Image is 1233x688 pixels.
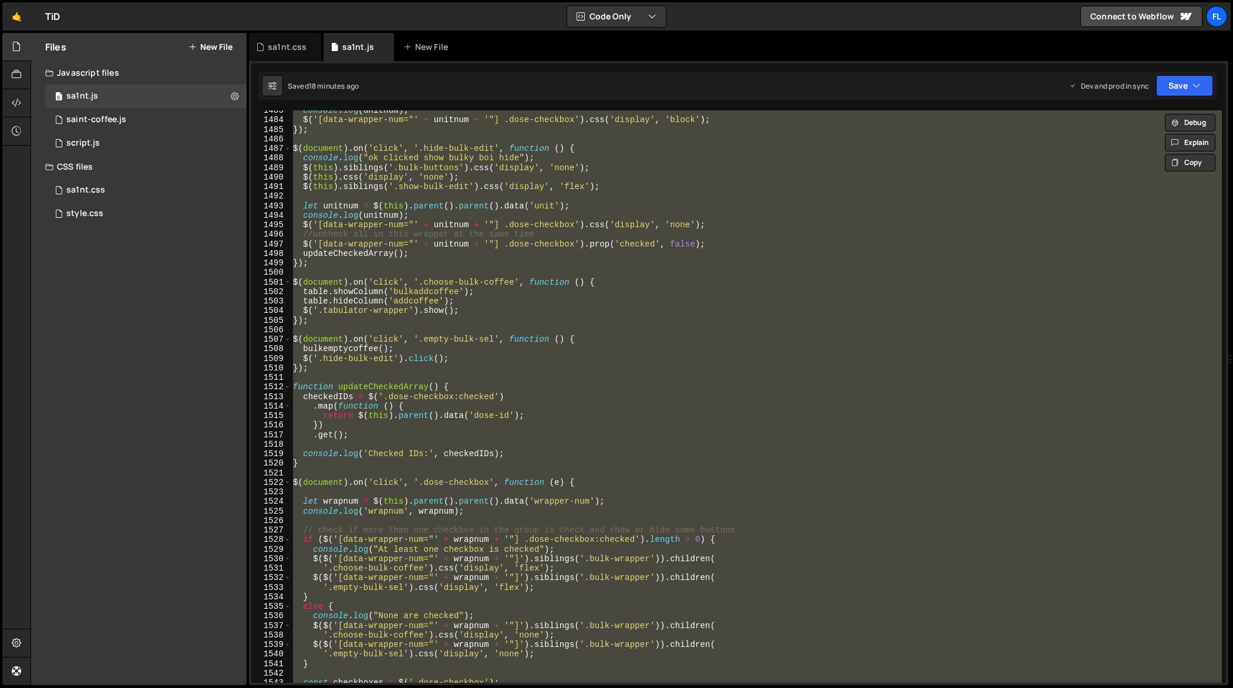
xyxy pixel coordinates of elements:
div: sa1nt.js [342,41,374,53]
div: 1542 [251,669,291,678]
div: 1502 [251,287,291,296]
div: 18 minutes ago [309,81,359,91]
div: 1535 [251,602,291,611]
div: 1534 [251,592,291,602]
div: 1509 [251,354,291,363]
div: 1492 [251,191,291,201]
div: 1529 [251,545,291,554]
div: 1539 [251,640,291,649]
div: sa1nt.css [45,178,247,202]
div: New File [403,41,453,53]
div: 1510 [251,363,291,373]
div: 1499 [251,258,291,268]
div: 1540 [251,649,291,659]
div: 1526 [251,516,291,525]
div: 1508 [251,344,291,353]
div: 1504 [251,306,291,315]
div: 1533 [251,583,291,592]
div: 1483 [251,106,291,115]
button: New File [188,42,233,52]
div: 1506 [251,325,291,335]
div: 1511 [251,373,291,382]
a: Fl [1206,6,1227,27]
div: 1485 [251,125,291,134]
div: 1488 [251,153,291,163]
div: Saved [288,81,359,91]
div: 1518 [251,440,291,449]
div: 1494 [251,211,291,220]
div: 1514 [251,402,291,411]
div: 1525 [251,507,291,516]
div: 1543 [251,678,291,687]
div: 1530 [251,554,291,564]
div: sa1nt.css [268,41,306,53]
div: script.js [66,138,100,149]
div: 1496 [251,230,291,239]
button: Debug [1165,114,1215,131]
div: 1524 [251,497,291,506]
div: 1491 [251,182,291,191]
div: 1527 [251,525,291,535]
div: 4604/24567.js [45,131,247,155]
button: Explain [1165,134,1215,151]
div: 1484 [251,115,291,124]
div: 1541 [251,659,291,669]
div: sa1nt.js [45,85,247,108]
div: CSS files [31,155,247,178]
div: 1503 [251,296,291,306]
div: TiD [45,9,60,23]
div: 1521 [251,468,291,478]
div: sa1nt.js [66,91,98,102]
div: 1513 [251,392,291,402]
div: 1512 [251,382,291,392]
a: Connect to Webflow [1080,6,1202,27]
div: 1520 [251,458,291,468]
div: 4604/27020.js [45,108,247,131]
div: style.css [66,208,103,219]
div: Javascript files [31,61,247,85]
div: 1500 [251,268,291,277]
span: 0 [55,93,62,102]
div: 1507 [251,335,291,344]
div: 1487 [251,144,291,153]
div: 1536 [251,611,291,620]
button: Code Only [567,6,666,27]
div: 1505 [251,316,291,325]
div: saint-coffee.js [66,114,126,125]
div: 1523 [251,487,291,497]
a: 🤙 [2,2,31,31]
div: sa1nt.css [66,185,105,195]
div: 1538 [251,630,291,640]
div: 1498 [251,249,291,258]
div: 4604/25434.css [45,202,247,225]
div: 1516 [251,420,291,430]
div: 1497 [251,240,291,249]
div: 1486 [251,134,291,144]
div: 1493 [251,201,291,211]
div: 1532 [251,573,291,582]
div: 1490 [251,173,291,182]
div: Dev and prod in sync [1069,81,1149,91]
div: 1495 [251,220,291,230]
div: 1489 [251,163,291,173]
div: 1517 [251,430,291,440]
div: 1522 [251,478,291,487]
div: 1519 [251,449,291,458]
div: 1528 [251,535,291,544]
div: 1515 [251,411,291,420]
div: 1501 [251,278,291,287]
h2: Files [45,41,66,53]
div: 1531 [251,564,291,573]
div: 1537 [251,621,291,630]
button: Copy [1165,154,1215,171]
button: Save [1156,75,1213,96]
